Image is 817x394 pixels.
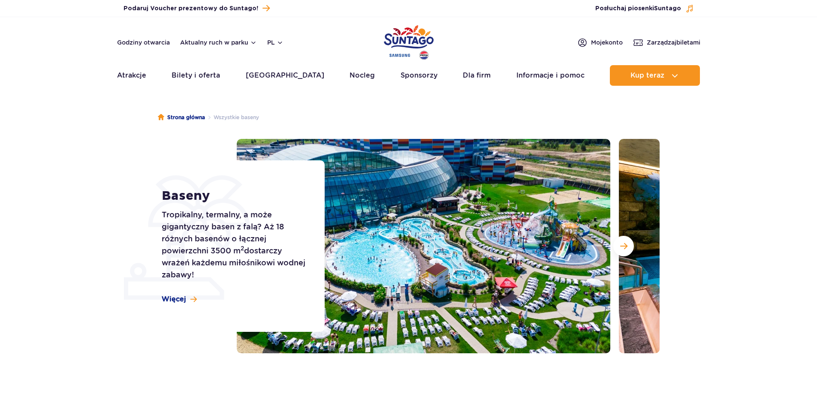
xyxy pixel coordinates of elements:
span: Zarządzaj biletami [647,38,700,47]
a: Sponsorzy [401,65,437,86]
button: pl [267,38,283,47]
button: Posłuchaj piosenkiSuntago [595,4,694,13]
span: Podaruj Voucher prezentowy do Suntago! [124,4,258,13]
h1: Baseny [162,188,305,204]
sup: 2 [241,245,244,252]
button: Kup teraz [610,65,700,86]
p: Tropikalny, termalny, a może gigantyczny basen z falą? Aż 18 różnych basenów o łącznej powierzchn... [162,209,305,281]
a: Dla firm [463,65,491,86]
span: Więcej [162,295,186,304]
a: Godziny otwarcia [117,38,170,47]
a: Więcej [162,295,197,304]
button: Aktualny ruch w parku [180,39,257,46]
a: Mojekonto [577,37,623,48]
img: Zewnętrzna część Suntago z basenami i zjeżdżalniami, otoczona leżakami i zielenią [237,139,610,353]
span: Posłuchaj piosenki [595,4,681,13]
li: Wszystkie baseny [205,113,259,122]
a: Park of Poland [384,21,434,61]
a: Nocleg [350,65,375,86]
a: [GEOGRAPHIC_DATA] [246,65,324,86]
span: Kup teraz [630,72,664,79]
span: Suntago [654,6,681,12]
a: Bilety i oferta [172,65,220,86]
a: Strona główna [158,113,205,122]
button: Następny slajd [613,236,634,256]
a: Atrakcje [117,65,146,86]
a: Zarządzajbiletami [633,37,700,48]
a: Podaruj Voucher prezentowy do Suntago! [124,3,270,14]
span: Moje konto [591,38,623,47]
a: Informacje i pomoc [516,65,585,86]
